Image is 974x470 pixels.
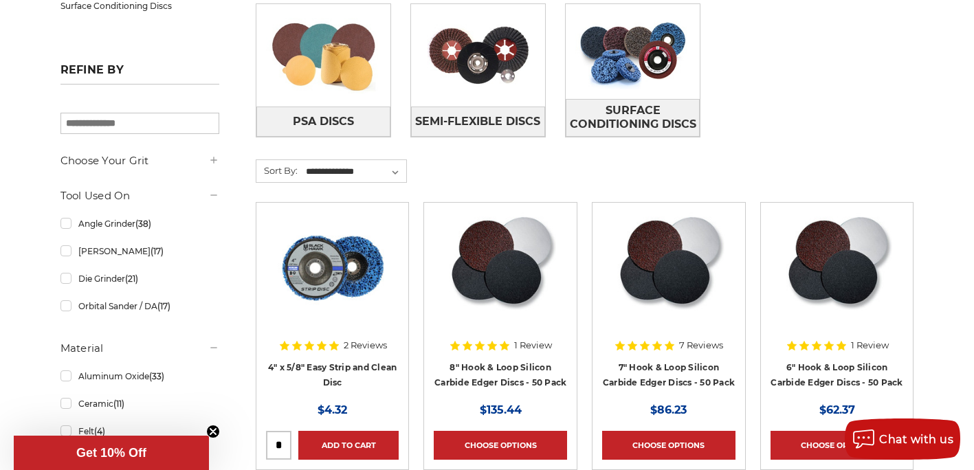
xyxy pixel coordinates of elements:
[445,212,556,322] img: Silicon Carbide 8" Hook & Loop Edger Discs
[60,153,220,169] h5: Choose Your Grit
[60,419,220,443] a: Felt
[60,267,220,291] a: Die Grinder
[268,362,397,388] a: 4" x 5/8" Easy Strip and Clean Disc
[602,431,735,460] a: Choose Options
[415,110,540,133] span: Semi-Flexible Discs
[60,212,220,236] a: Angle Grinder
[318,403,347,416] span: $4.32
[411,107,545,136] a: Semi-Flexible Discs
[879,433,953,446] span: Chat with us
[602,212,735,346] a: Silicon Carbide 7" Hook & Loop Edger Discs
[14,436,209,470] div: Get 10% OffClose teaser
[566,99,699,136] span: Surface Conditioning Discs
[514,341,552,350] span: 1 Review
[135,219,151,229] span: (38)
[60,392,220,416] a: Ceramic
[434,431,567,460] a: Choose Options
[293,110,354,133] span: PSA Discs
[157,301,170,311] span: (17)
[304,161,406,182] select: Sort By:
[851,341,889,350] span: 1 Review
[256,160,298,181] label: Sort By:
[771,431,904,460] a: Choose Options
[434,212,567,346] a: Silicon Carbide 8" Hook & Loop Edger Discs
[613,212,724,322] img: Silicon Carbide 7" Hook & Loop Edger Discs
[60,63,220,85] h5: Refine by
[434,362,566,388] a: 8" Hook & Loop Silicon Carbide Edger Discs - 50 Pack
[113,399,124,409] span: (11)
[480,403,522,416] span: $135.44
[76,446,146,460] span: Get 10% Off
[94,426,105,436] span: (4)
[411,8,545,103] img: Semi-Flexible Discs
[771,212,904,346] a: Silicon Carbide 6" Hook & Loop Edger Discs
[771,362,903,388] a: 6" Hook & Loop Silicon Carbide Edger Discs - 50 Pack
[344,341,387,350] span: 2 Reviews
[256,107,390,136] a: PSA Discs
[60,364,220,388] a: Aluminum Oxide
[60,340,220,357] h5: Material
[149,371,164,381] span: (33)
[566,99,700,137] a: Surface Conditioning Discs
[845,418,960,460] button: Chat with us
[782,212,893,322] img: Silicon Carbide 6" Hook & Loop Edger Discs
[278,212,388,322] img: 4" x 5/8" easy strip and clean discs
[256,8,390,103] img: PSA Discs
[566,4,700,99] img: Surface Conditioning Discs
[298,431,399,460] a: Add to Cart
[151,246,164,256] span: (17)
[125,273,138,284] span: (21)
[60,239,220,263] a: [PERSON_NAME]
[60,294,220,318] a: Orbital Sander / DA
[266,212,399,346] a: 4" x 5/8" easy strip and clean discs
[650,403,687,416] span: $86.23
[679,341,723,350] span: 7 Reviews
[60,188,220,204] h5: Tool Used On
[819,403,855,416] span: $62.37
[603,362,735,388] a: 7" Hook & Loop Silicon Carbide Edger Discs - 50 Pack
[206,425,220,438] button: Close teaser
